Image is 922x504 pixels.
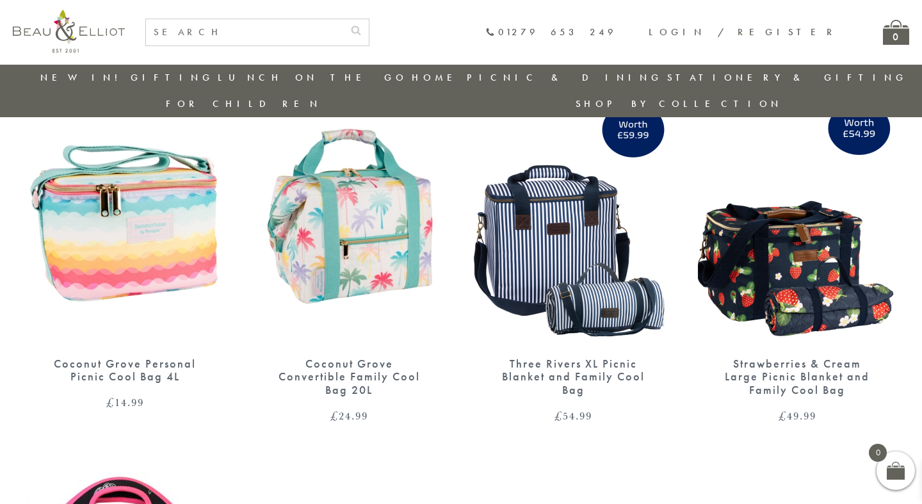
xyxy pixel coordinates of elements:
[48,357,202,384] div: Coconut Grove Personal Picnic Cool Bag 4L
[649,26,838,38] a: Login / Register
[330,408,368,423] bdi: 24.99
[131,71,214,84] a: Gifting
[474,88,672,421] a: Three Rivers XL Picnic Blanket and Family Cool Bag Three Rivers XL Picnic Blanket and Family Cool...
[250,88,448,421] a: Coconut Grove Convertible Family Cool Bag 20L Coconut Grove Convertible Family Cool Bag 20L £24.99
[667,71,907,84] a: Stationery & Gifting
[218,71,407,84] a: Lunch On The Go
[467,71,663,84] a: Picnic & Dining
[106,394,144,410] bdi: 14.99
[485,27,617,38] a: 01279 653 249
[720,357,874,397] div: Strawberries & Cream Large Picnic Blanket and Family Cool Bag
[474,88,672,345] img: Three Rivers XL Picnic Blanket and Family Cool Bag
[576,97,782,110] a: Shop by collection
[554,408,592,423] bdi: 54.99
[26,88,224,345] img: Coconut Grove Personal Picnic Cool Bag 4L
[779,408,787,423] span: £
[869,444,887,462] span: 0
[779,408,816,423] bdi: 49.99
[330,408,339,423] span: £
[40,71,126,84] a: New in!
[883,20,909,45] a: 0
[698,88,896,421] a: Strawberries & Cream Large Quilted Picnic Blanket and Family Cool Bag Strawberries & Cream Large ...
[13,10,125,53] img: logo
[146,19,343,45] input: SEARCH
[272,357,426,397] div: Coconut Grove Convertible Family Cool Bag 20L
[26,88,224,409] a: Coconut Grove Personal Picnic Cool Bag 4L Coconut Grove Personal Picnic Cool Bag 4L £14.99
[698,88,896,345] img: Strawberries & Cream Large Quilted Picnic Blanket and Family Cool Bag
[106,394,115,410] span: £
[554,408,563,423] span: £
[496,357,650,397] div: Three Rivers XL Picnic Blanket and Family Cool Bag
[250,88,448,345] img: Coconut Grove Convertible Family Cool Bag 20L
[166,97,321,110] a: For Children
[412,71,463,84] a: Home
